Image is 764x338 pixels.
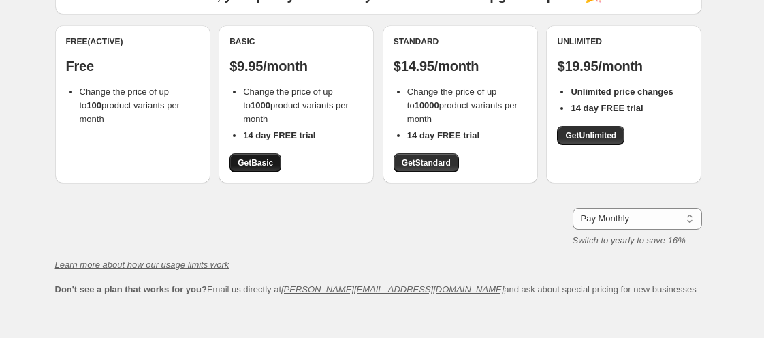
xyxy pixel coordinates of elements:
[571,103,643,113] b: 14 day FREE trial
[394,153,459,172] a: GetStandard
[402,157,451,168] span: Get Standard
[573,235,686,245] i: Switch to yearly to save 16%
[243,87,349,124] span: Change the price of up to product variants per month
[394,58,527,74] p: $14.95/month
[394,36,527,47] div: Standard
[415,100,439,110] b: 10000
[407,130,479,140] b: 14 day FREE trial
[557,58,690,74] p: $19.95/month
[55,284,697,294] span: Email us directly at and ask about special pricing for new businesses
[86,100,101,110] b: 100
[557,126,624,145] a: GetUnlimited
[243,130,315,140] b: 14 day FREE trial
[281,284,504,294] a: [PERSON_NAME][EMAIL_ADDRESS][DOMAIN_NAME]
[66,58,200,74] p: Free
[571,87,673,97] b: Unlimited price changes
[66,36,200,47] div: Free (Active)
[55,284,207,294] b: Don't see a plan that works for you?
[229,36,363,47] div: Basic
[557,36,690,47] div: Unlimited
[229,58,363,74] p: $9.95/month
[80,87,180,124] span: Change the price of up to product variants per month
[238,157,273,168] span: Get Basic
[565,130,616,141] span: Get Unlimited
[55,260,229,270] a: Learn more about how our usage limits work
[251,100,270,110] b: 1000
[407,87,518,124] span: Change the price of up to product variants per month
[229,153,281,172] a: GetBasic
